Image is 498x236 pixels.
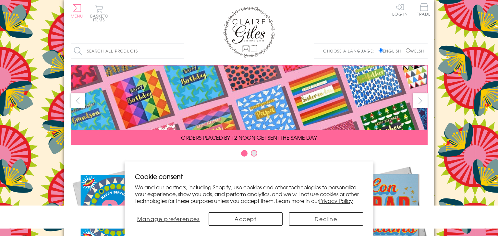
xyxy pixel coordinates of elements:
a: Privacy Policy [319,197,353,205]
button: Menu [71,4,83,18]
div: Carousel Pagination [71,150,428,160]
button: prev [71,93,85,108]
span: ORDERS PLACED BY 12 NOON GET SENT THE SAME DAY [181,134,317,141]
input: Welsh [406,48,410,53]
button: next [413,93,428,108]
button: Basket0 items [90,5,108,22]
p: Choose a language: [323,48,377,54]
button: Manage preferences [135,212,202,226]
input: Search [178,44,184,58]
span: Trade [417,3,431,16]
button: Carousel Page 2 [251,150,257,157]
a: Trade [417,3,431,17]
span: Manage preferences [137,215,200,223]
a: Log In [392,3,408,16]
input: Search all products [71,44,184,58]
label: English [379,48,404,54]
h2: Cookie consent [135,172,363,181]
button: Carousel Page 1 (Current Slide) [241,150,248,157]
span: 0 items [93,13,108,23]
span: Menu [71,13,83,19]
button: Accept [209,212,283,226]
img: Claire Giles Greetings Cards [223,6,275,58]
p: We and our partners, including Shopify, use cookies and other technologies to personalize your ex... [135,184,363,204]
label: Welsh [406,48,424,54]
button: Decline [289,212,363,226]
input: English [379,48,383,53]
